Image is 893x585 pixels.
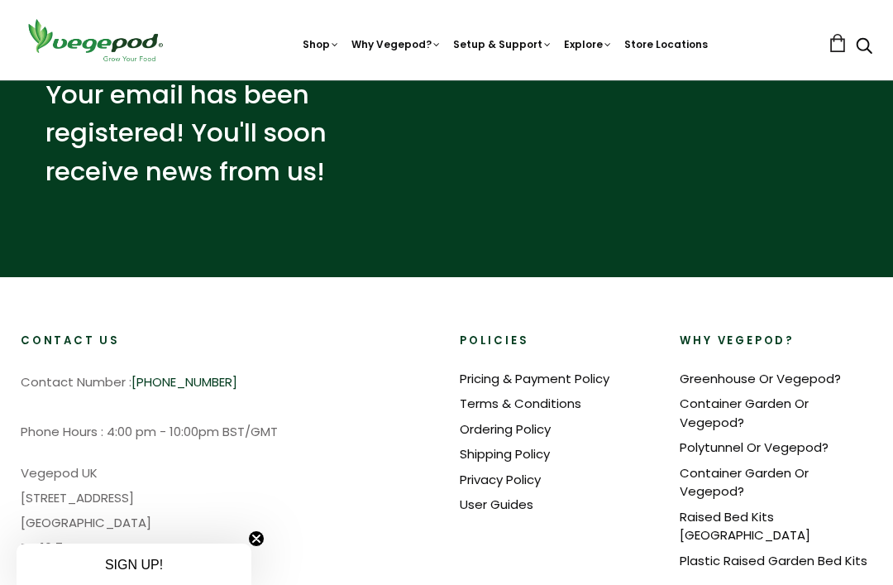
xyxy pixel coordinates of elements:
[460,471,541,488] a: Privacy Policy
[131,373,237,391] a: [PHONE_NUMBER]
[680,439,829,456] a: Polytunnel Or Vegepod?
[680,552,867,569] a: Plastic Raised Garden Bed Kits
[351,37,442,51] a: Why Vegepod?
[856,39,872,56] a: Search
[248,530,265,547] button: Close teaser
[680,508,810,544] a: Raised Bed Kits [GEOGRAPHIC_DATA]
[460,420,551,438] a: Ordering Policy
[21,17,170,64] img: Vegepod
[564,37,613,51] a: Explore
[105,558,163,572] span: SIGN UP!
[680,464,809,501] a: Container Garden Or Vegepod?
[21,370,433,444] p: Contact Number : Phone Hours : 4:00 pm - 10:00pm BST/GMT
[460,496,533,513] a: User Guides
[680,370,841,387] a: Greenhouse Or Vegepod?
[453,37,552,51] a: Setup & Support
[460,370,609,387] a: Pricing & Payment Policy
[460,333,653,349] h2: Policies
[624,37,708,51] a: Store Locations
[21,333,433,349] h2: Contact Us
[17,544,251,585] div: SIGN UP!Close teaser
[680,333,873,349] h2: Why Vegepod?
[460,395,581,412] a: Terms & Conditions
[680,395,809,431] a: Container Garden Or Vegepod?
[45,75,422,191] p: Your email has been registered! You'll soon receive news from us!
[460,445,550,463] a: Shipping Policy
[21,461,433,560] p: Vegepod UK [STREET_ADDRESS] [GEOGRAPHIC_DATA] TW16 7DX
[303,37,340,51] a: Shop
